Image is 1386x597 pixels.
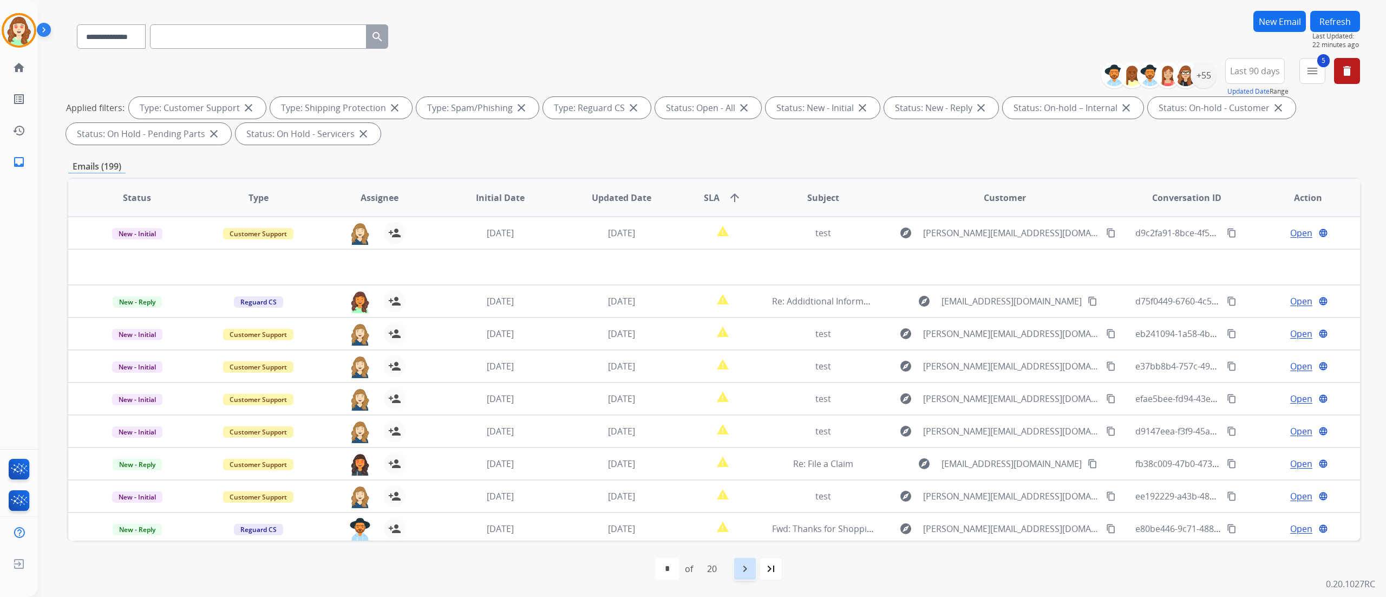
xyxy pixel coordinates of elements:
mat-icon: content_copy [1227,426,1237,436]
span: New - Initial [112,394,162,405]
span: [DATE] [608,523,635,535]
span: [DATE] [487,458,514,470]
span: Open [1290,522,1312,535]
span: Range [1227,87,1289,96]
mat-icon: home [12,61,25,74]
span: New - Reply [113,524,162,535]
mat-icon: close [357,127,370,140]
mat-icon: report_problem [716,326,729,339]
span: [DATE] [487,490,514,502]
span: Customer Support [223,228,293,239]
img: agent-avatar [349,420,371,443]
mat-icon: explore [918,295,931,308]
span: [DATE] [487,523,514,535]
span: New - Initial [112,491,162,503]
mat-icon: explore [918,457,931,470]
span: test [815,360,831,372]
span: 22 minutes ago [1312,41,1360,49]
span: fb38c009-47b0-473a-a749-ad189d45a1b7 [1135,458,1302,470]
mat-icon: close [515,101,528,114]
span: [DATE] [487,393,514,405]
mat-icon: report_problem [716,391,729,404]
span: d75f0449-6760-4c5e-a9a8-8f3b411eeb5f [1135,295,1297,307]
p: 0.20.1027RC [1326,577,1375,590]
img: agent-avatar [349,222,371,245]
mat-icon: explore [899,327,912,340]
span: Initial Date [476,191,525,204]
span: Customer Support [223,459,293,470]
mat-icon: content_copy [1106,228,1116,238]
button: 5 [1299,58,1325,84]
mat-icon: person_add [388,392,401,405]
span: Customer Support [223,361,293,373]
mat-icon: explore [899,226,912,239]
mat-icon: content_copy [1227,228,1237,238]
span: Open [1290,457,1312,470]
span: Last 90 days [1230,69,1280,73]
mat-icon: explore [899,392,912,405]
div: +55 [1191,62,1217,88]
span: eb241094-1a58-4b23-a2ad-f43432200a58 [1135,328,1302,340]
mat-icon: language [1318,459,1328,469]
span: [EMAIL_ADDRESS][DOMAIN_NAME] [942,457,1082,470]
div: Type: Spam/Phishing [416,97,539,119]
mat-icon: close [1272,101,1285,114]
span: test [815,425,831,437]
mat-icon: person_add [388,457,401,470]
span: Reguard CS [234,524,283,535]
span: New - Initial [112,426,162,438]
img: avatar [4,15,34,46]
img: agent-avatar [349,355,371,378]
mat-icon: last_page [764,562,777,575]
mat-icon: person_add [388,425,401,438]
mat-icon: content_copy [1106,426,1116,436]
span: [DATE] [608,295,635,307]
mat-icon: person_add [388,522,401,535]
mat-icon: search [371,30,384,43]
mat-icon: report_problem [716,293,729,306]
span: efae5bee-fd94-43e5-a06c-bd0d85ba372f [1135,393,1298,405]
mat-icon: content_copy [1227,459,1237,469]
button: Last 90 days [1225,58,1285,84]
mat-icon: close [207,127,220,140]
span: [PERSON_NAME][EMAIL_ADDRESS][DOMAIN_NAME] [923,226,1100,239]
mat-icon: content_copy [1088,459,1097,469]
span: Open [1290,425,1312,438]
span: New - Initial [112,361,162,373]
span: [DATE] [487,360,514,372]
button: Refresh [1310,11,1360,32]
mat-icon: language [1318,394,1328,404]
img: agent-avatar [349,290,371,313]
span: test [815,227,831,239]
span: [DATE] [608,490,635,502]
mat-icon: content_copy [1227,361,1237,371]
mat-icon: explore [899,425,912,438]
mat-icon: content_copy [1227,329,1237,339]
img: agent-avatar [349,388,371,411]
mat-icon: report_problem [716,488,729,501]
span: [PERSON_NAME][EMAIL_ADDRESS][DOMAIN_NAME] [923,425,1100,438]
span: d9c2fa91-8bce-4f52-a6cf-e8980b37dde3 [1135,227,1297,239]
mat-icon: language [1318,491,1328,501]
span: New - Reply [113,296,162,308]
mat-icon: close [242,101,255,114]
mat-icon: close [856,101,869,114]
span: [DATE] [487,328,514,340]
mat-icon: person_add [388,226,401,239]
span: [PERSON_NAME][EMAIL_ADDRESS][DOMAIN_NAME] [923,360,1100,373]
span: Open [1290,226,1312,239]
mat-icon: explore [899,490,912,503]
span: Customer Support [223,329,293,340]
mat-icon: report_problem [716,225,729,238]
div: of [685,562,693,575]
span: [DATE] [487,295,514,307]
span: 5 [1317,54,1330,67]
button: New Email [1253,11,1306,32]
span: Open [1290,295,1312,308]
span: e37bb8b4-757c-49b5-bf75-d8a91847ec62 [1135,360,1302,372]
span: [DATE] [487,227,514,239]
span: New - Reply [113,459,162,470]
mat-icon: delete [1341,64,1354,77]
mat-icon: language [1318,228,1328,238]
span: Status [123,191,151,204]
